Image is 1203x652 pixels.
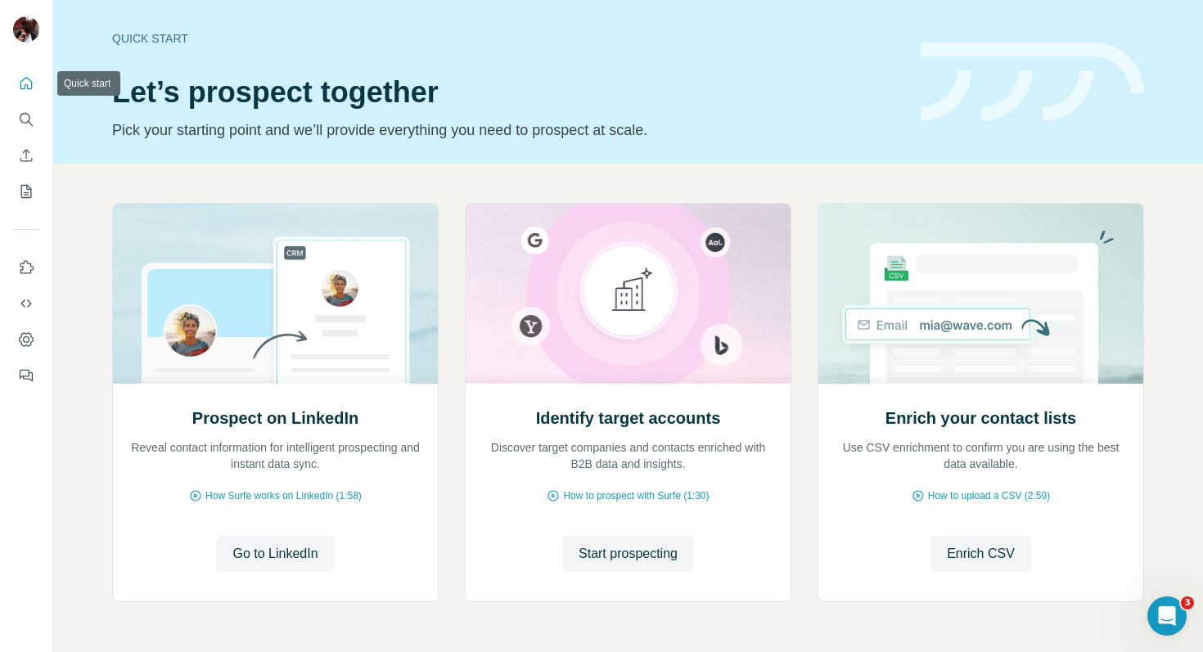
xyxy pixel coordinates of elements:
[465,204,791,384] img: Identify target accounts
[885,407,1076,429] h2: Enrich your contact lists
[13,69,39,98] button: Quick start
[563,488,709,503] span: How to prospect with Surfe (1:30)
[835,439,1127,472] p: Use CSV enrichment to confirm you are using the best data available.
[928,488,1050,503] span: How to upload a CSV (2:59)
[205,488,362,503] span: How Surfe works on LinkedIn (1:58)
[13,289,39,318] button: Use Surfe API
[13,361,39,390] button: Feedback
[129,439,421,472] p: Reveal contact information for intelligent prospecting and instant data sync.
[13,16,39,43] img: Avatar
[13,177,39,206] button: My lists
[921,43,1144,122] img: banner
[1147,596,1187,636] iframe: Intercom live chat
[482,439,774,472] p: Discover target companies and contacts enriched with B2B data and insights.
[192,407,358,429] h2: Prospect on LinkedIn
[216,536,334,572] button: Go to LinkedIn
[13,141,39,170] button: Enrich CSV
[13,105,39,134] button: Search
[112,30,901,47] div: Quick start
[562,536,694,572] button: Start prospecting
[112,204,439,384] img: Prospect on LinkedIn
[930,536,1031,572] button: Enrich CSV
[1181,596,1194,609] span: 3
[579,544,678,564] span: Start prospecting
[947,544,1015,564] span: Enrich CSV
[112,119,901,142] p: Pick your starting point and we’ll provide everything you need to prospect at scale.
[13,325,39,354] button: Dashboard
[818,204,1144,384] img: Enrich your contact lists
[112,76,901,109] h1: Let’s prospect together
[536,407,721,429] h2: Identify target accounts
[13,253,39,282] button: Use Surfe on LinkedIn
[232,544,318,564] span: Go to LinkedIn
